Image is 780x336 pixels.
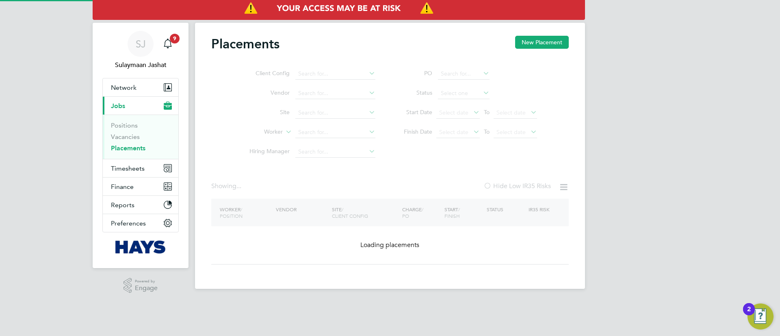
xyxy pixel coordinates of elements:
span: Finance [111,183,134,191]
nav: Main navigation [93,23,188,268]
label: Hide Low IR35 Risks [483,182,551,190]
a: 9 [160,31,176,57]
span: 9 [170,34,180,43]
div: Showing [211,182,243,191]
h2: Placements [211,36,279,52]
button: New Placement [515,36,569,49]
span: Sulaymaan Jashat [102,60,179,70]
div: 2 [747,309,751,320]
button: Finance [103,178,178,195]
a: SJSulaymaan Jashat [102,31,179,70]
span: Jobs [111,102,125,110]
span: Powered by [135,278,158,285]
button: Reports [103,196,178,214]
img: hays-logo-retina.png [115,241,166,254]
span: Network [111,84,136,91]
span: ... [236,182,241,190]
button: Timesheets [103,159,178,177]
span: SJ [136,39,146,49]
div: Jobs [103,115,178,159]
span: Preferences [111,219,146,227]
a: Placements [111,144,145,152]
button: Network [103,78,178,96]
button: Preferences [103,214,178,232]
button: Open Resource Center, 2 new notifications [747,303,773,329]
span: Engage [135,285,158,292]
a: Powered byEngage [123,278,158,293]
button: Jobs [103,97,178,115]
span: Reports [111,201,134,209]
a: Go to home page [102,241,179,254]
span: Timesheets [111,165,145,172]
a: Positions [111,121,138,129]
a: Vacancies [111,133,140,141]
